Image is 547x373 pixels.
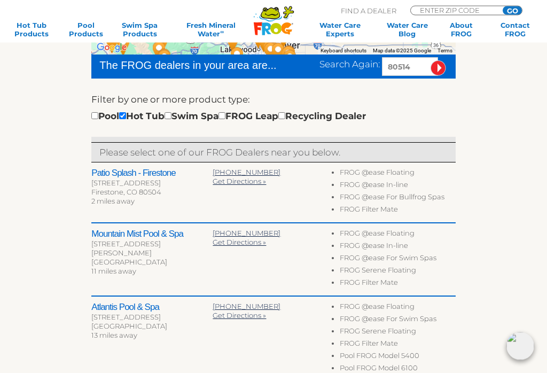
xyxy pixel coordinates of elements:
a: [PHONE_NUMBER] [213,168,280,177]
input: Submit [431,61,446,76]
div: The Spa Brokers - Lone Tree - 36 miles away. [262,35,295,72]
li: FROG @ease Floating [340,229,456,242]
a: Hot TubProducts [11,21,53,38]
a: Get Directions » [213,177,266,186]
div: Firestone, CO 80504 [91,188,213,197]
div: [STREET_ADDRESS] [91,313,213,322]
div: Colorado Custom Spas - Castle Rock - 47 miles away. [263,54,296,91]
a: PoolProducts [65,21,107,38]
a: Water CareBlog [386,21,428,38]
h2: Atlantis Pool & Spa [91,302,213,313]
input: GO [503,6,522,15]
a: Fresh MineralWater∞ [173,21,249,38]
h2: Patio Splash - Firestone [91,168,213,179]
p: Please select one of our FROG Dealers near you below. [99,146,447,160]
li: FROG Filter Mate [340,205,456,217]
img: Google [94,41,129,55]
a: Water CareExperts [306,21,374,38]
div: Maximum Comfort Pool & Spa - Summit County - 72 miles away. [143,33,176,71]
div: International Hot Tub Co Inc - Highlands Ranch - 36 miles away. [254,34,287,72]
span: 11 miles away [91,267,136,276]
li: FROG @ease Floating [340,168,456,181]
li: Pool FROG Model 5400 [340,352,456,364]
a: Open this area in Google Maps (opens a new window) [94,41,129,55]
input: Zip Code Form [419,6,491,14]
a: Swim SpaProducts [119,21,161,38]
span: 13 miles away [91,331,137,340]
div: Pool Hot Tub Swim Spa FROG Leap Recycling Dealer [91,110,366,123]
li: FROG Filter Mate [340,278,456,291]
li: FROG @ease Floating [340,302,456,315]
div: [STREET_ADDRESS] [91,179,213,188]
span: Search Again: [319,59,380,70]
li: FROG @ease For Bullfrog Spas [340,193,456,205]
div: Maximum Comfort Pool & Spa - Vail Valley - 88 miles away. [107,27,140,65]
a: [PHONE_NUMBER] [213,302,280,311]
div: The FROG dealers in your area are... [99,58,277,74]
a: [PHONE_NUMBER] [213,229,280,238]
a: AboutFROG [440,21,482,38]
div: [STREET_ADDRESS][PERSON_NAME] [91,240,213,258]
a: Terms (opens in new tab) [437,48,452,54]
p: Find A Dealer [341,6,396,15]
li: FROG @ease In-line [340,181,456,193]
li: FROG Filter Mate [340,339,456,352]
h2: Mountain Mist Pool & Spa [91,229,213,240]
label: Filter by one or more product type: [91,93,250,107]
span: Map data ©2025 Google [373,48,431,54]
a: ContactFROG [494,21,536,38]
li: FROG @ease For Swim Spas [340,315,456,327]
button: Keyboard shortcuts [321,48,366,55]
div: [GEOGRAPHIC_DATA] [91,322,213,331]
sup: ∞ [220,29,224,35]
a: Get Directions » [213,238,266,247]
a: Get Directions » [213,312,266,320]
li: FROG Serene Floating [340,266,456,278]
div: [GEOGRAPHIC_DATA] [91,258,213,267]
li: FROG Serene Floating [340,327,456,339]
img: openIcon [506,332,534,360]
li: FROG @ease In-line [340,242,456,254]
span: 2 miles away [91,197,135,206]
li: FROG @ease For Swim Spas [340,254,456,266]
